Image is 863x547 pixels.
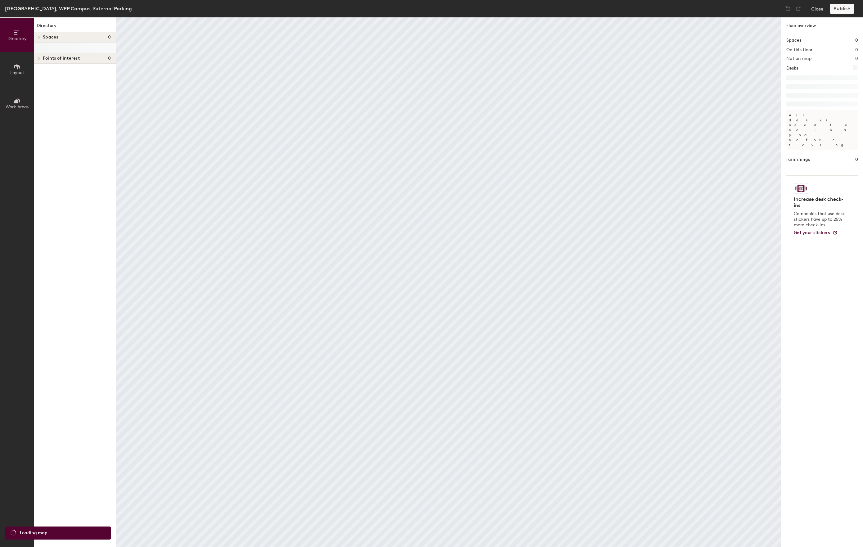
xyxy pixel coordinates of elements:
[786,56,811,61] h2: Not on map
[855,56,858,61] h2: 0
[794,183,808,194] img: Sticker logo
[786,47,813,52] h2: On this floor
[855,37,858,44] h1: 0
[34,22,116,32] h1: Directory
[855,156,858,163] h1: 0
[786,156,810,163] h1: Furnishings
[43,35,58,40] span: Spaces
[786,65,798,72] h1: Desks
[20,530,52,536] span: Loading map ...
[811,4,824,14] button: Close
[795,6,801,12] img: Redo
[786,37,801,44] h1: Spaces
[7,36,27,41] span: Directory
[794,230,838,236] a: Get your stickers
[116,17,781,547] canvas: Map
[785,6,791,12] img: Undo
[5,5,132,12] div: [GEOGRAPHIC_DATA], WPP Campus, External Parking
[786,110,858,150] p: All desks need to be in a pod before saving
[108,56,111,61] span: 0
[794,211,847,228] p: Companies that use desk stickers have up to 25% more check-ins.
[43,56,80,61] span: Points of interest
[781,17,863,32] h1: Floor overview
[108,35,111,40] span: 0
[794,196,847,209] h4: Increase desk check-ins
[6,104,29,110] span: Work Areas
[855,47,858,52] h2: 0
[794,230,830,235] span: Get your stickers
[10,70,24,75] span: Layout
